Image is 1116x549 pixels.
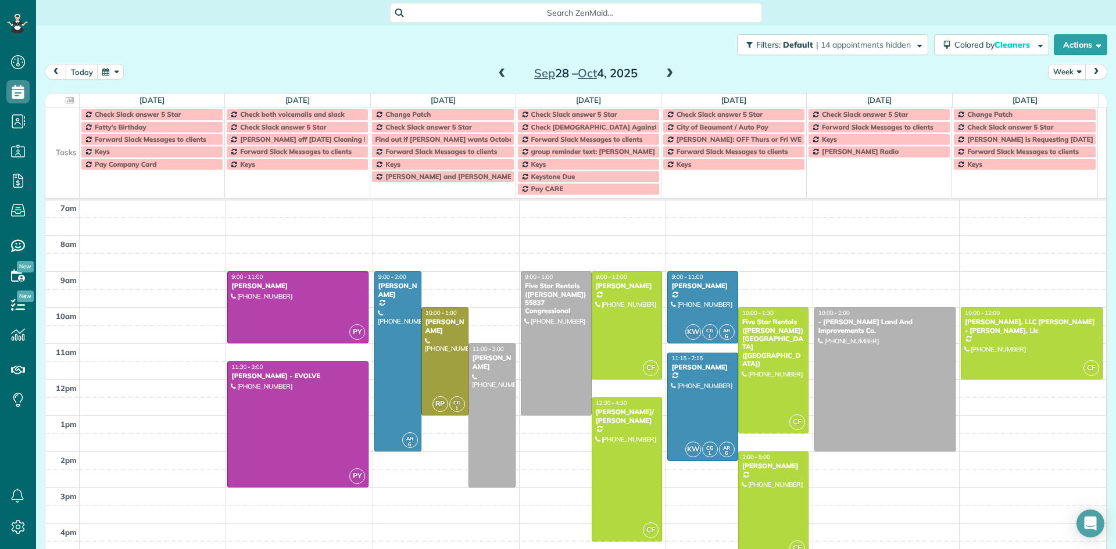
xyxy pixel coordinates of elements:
button: Week [1048,64,1086,80]
button: prev [45,64,67,80]
span: CF [1083,360,1099,376]
div: Five Star Rentals ([PERSON_NAME]) 55837 Congressional [524,282,588,315]
small: 6 [720,448,734,459]
span: Forward Slack Messages to clients [822,123,933,131]
div: [PERSON_NAME] [425,318,465,335]
a: [DATE] [867,95,892,105]
span: KW [685,442,701,457]
span: 11:15 - 2:15 [671,354,703,362]
span: AR [723,327,730,333]
span: 10:00 - 1:00 [425,309,457,317]
span: AR [723,444,730,451]
span: Oct [578,66,597,80]
span: Sep [534,66,555,80]
span: Pay Company Card [95,160,156,168]
small: 1 [703,448,717,459]
div: [PERSON_NAME] [472,354,512,371]
span: 11:30 - 3:00 [231,363,263,371]
span: 10:00 - 12:00 [965,309,1000,317]
span: 10am [56,311,77,321]
div: [PERSON_NAME] [595,282,659,290]
span: Check Slack answer 5 Star [677,110,763,119]
button: next [1085,64,1107,80]
span: Find out if [PERSON_NAME] wants October she cancels [375,135,554,143]
span: 7am [60,203,77,213]
span: CF [643,360,659,376]
span: Colored by [954,40,1034,50]
span: Filters: [756,40,781,50]
a: [DATE] [285,95,310,105]
span: [PERSON_NAME] Radio [822,147,899,156]
div: [PERSON_NAME]/ [PERSON_NAME] [595,408,659,425]
span: Keys [677,160,692,168]
span: Forward Slack Messages to clients [240,147,352,156]
span: Pay CARE [531,184,563,193]
span: Forward Slack Messages to clients [95,135,206,143]
span: 4pm [60,528,77,537]
span: PY [349,324,365,340]
span: CF [789,414,805,430]
span: Forward Slack Messages to clients [967,147,1079,156]
span: New [17,261,34,272]
span: Check Slack answer 5 Star [531,110,617,119]
span: AR [406,435,413,442]
span: Keys [822,135,837,143]
span: [PERSON_NAME]: OFF Thurs or Fri WEEKLY [677,135,817,143]
button: Filters: Default | 14 appointments hidden [737,34,928,55]
span: Keys [385,160,400,168]
span: CG [706,444,713,451]
span: KW [685,324,701,340]
div: [PERSON_NAME], LLC [PERSON_NAME] - [PERSON_NAME], Llc [964,318,1099,335]
a: [DATE] [576,95,601,105]
span: Cleaners [995,40,1032,50]
div: [PERSON_NAME] [231,282,365,290]
span: Check both voicemails and slack [240,110,345,119]
span: 8am [60,239,77,249]
span: Default [783,40,814,50]
button: today [66,64,98,80]
button: Colored byCleaners [934,34,1049,55]
span: 12pm [56,383,77,393]
span: [PERSON_NAME] and [PERSON_NAME] Off Every [DATE] [385,172,570,181]
span: [PERSON_NAME] off [DATE] Cleaning Restaurant [240,135,400,143]
small: 1 [450,403,464,414]
span: | 14 appointments hidden [816,40,911,50]
span: Fatty's Birthday [95,123,146,131]
span: 9:00 - 2:00 [378,273,406,281]
span: Keys [240,160,255,168]
span: 9:00 - 12:00 [596,273,627,281]
div: [PERSON_NAME] [671,282,735,290]
span: 2:00 - 5:00 [742,453,770,461]
span: Check Slack answer 5 Star [822,110,908,119]
span: New [17,290,34,302]
span: 11:00 - 3:00 [473,345,504,353]
h2: 28 – 4, 2025 [513,67,659,80]
div: [PERSON_NAME] [671,363,735,371]
span: Keys [531,160,546,168]
span: Forward Slack Messages to clients [677,147,788,156]
span: Check [DEMOGRAPHIC_DATA] Against Spreadsheet [531,123,700,131]
a: [DATE] [139,95,164,105]
span: Change Patch [385,110,431,119]
span: 9am [60,275,77,285]
span: PY [349,468,365,484]
small: 6 [403,439,417,450]
span: 2pm [60,455,77,465]
span: Forward Slack Messages to clients [385,147,497,156]
span: 10:00 - 1:30 [742,309,774,317]
span: Check Slack answer 5 Star [95,110,181,119]
div: [PERSON_NAME] - EVOLVE [231,372,365,380]
div: [PERSON_NAME] [378,282,418,299]
span: RP [432,396,448,412]
span: Check Slack answer 5 Star [385,123,471,131]
span: Check Slack answer 5 Star [967,123,1053,131]
div: - [PERSON_NAME] Land And Improvements Co. [818,318,952,335]
button: Actions [1054,34,1107,55]
span: 9:00 - 1:00 [525,273,553,281]
div: [PERSON_NAME] [742,462,806,470]
small: 6 [720,331,734,342]
span: 9:00 - 11:00 [231,273,263,281]
span: Check Slack answer 5 Star [240,123,326,131]
span: City of Beaumont / Auto Pay [677,123,768,131]
div: Five Star Rentals ([PERSON_NAME]) [GEOGRAPHIC_DATA] ([GEOGRAPHIC_DATA]) [742,318,806,368]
